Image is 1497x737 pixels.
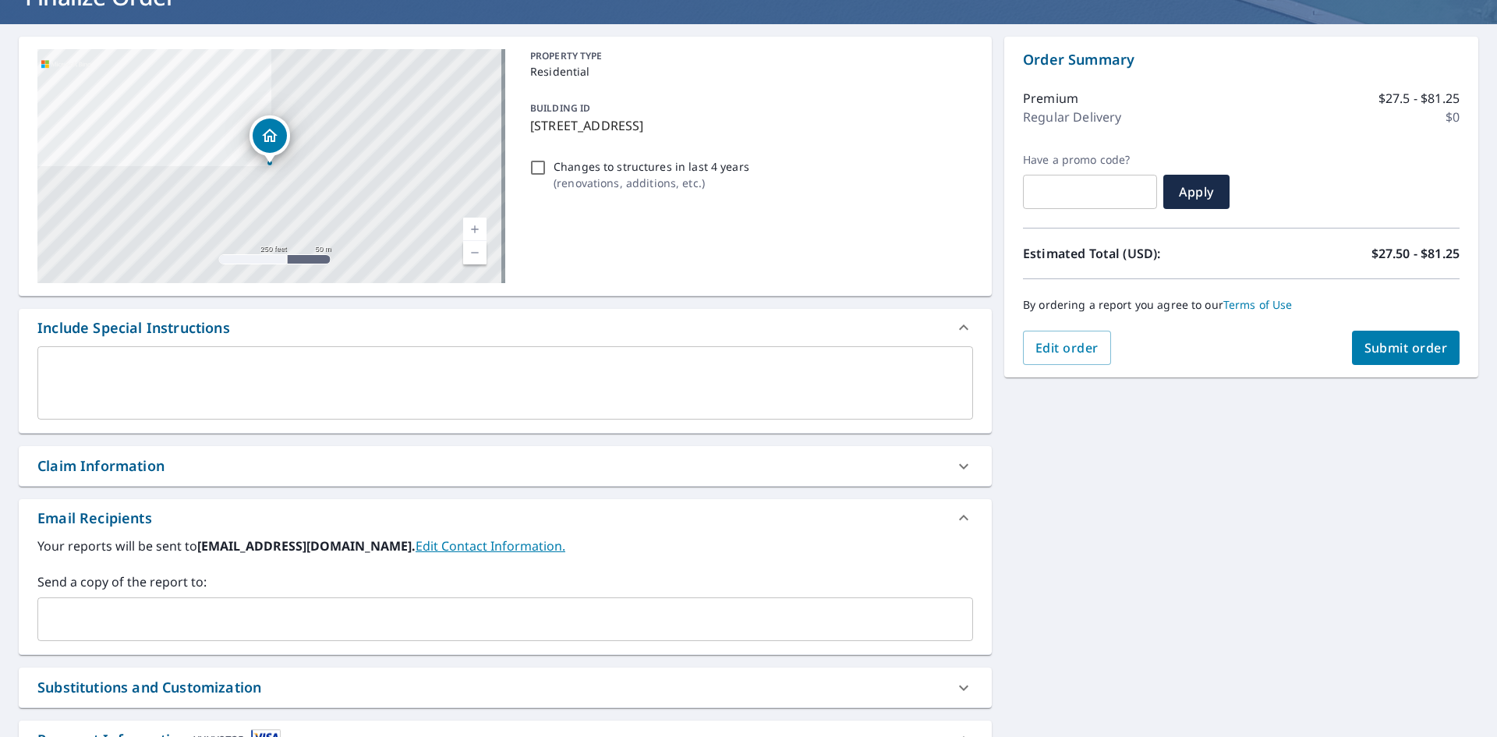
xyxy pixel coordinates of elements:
a: Current Level 17, Zoom Out [463,241,487,264]
p: BUILDING ID [530,101,590,115]
p: $27.50 - $81.25 [1371,244,1460,263]
a: Terms of Use [1223,297,1293,312]
p: Order Summary [1023,49,1460,70]
p: Residential [530,63,967,80]
p: [STREET_ADDRESS] [530,116,967,135]
p: Premium [1023,89,1078,108]
div: Email Recipients [37,508,152,529]
p: By ordering a report you agree to our [1023,298,1460,312]
label: Your reports will be sent to [37,537,973,555]
p: PROPERTY TYPE [530,49,967,63]
p: Changes to structures in last 4 years [554,158,749,175]
button: Submit order [1352,331,1460,365]
p: ( renovations, additions, etc. ) [554,175,749,191]
button: Edit order [1023,331,1111,365]
p: $0 [1446,108,1460,126]
div: Substitutions and Customization [19,668,992,707]
label: Send a copy of the report to: [37,572,973,591]
div: Claim Information [37,455,165,477]
span: Edit order [1035,339,1099,356]
div: Email Recipients [19,499,992,537]
div: Include Special Instructions [19,309,992,346]
div: Substitutions and Customization [37,677,261,698]
span: Submit order [1364,339,1448,356]
a: Current Level 17, Zoom In [463,218,487,241]
p: $27.5 - $81.25 [1378,89,1460,108]
p: Regular Delivery [1023,108,1121,126]
b: [EMAIL_ADDRESS][DOMAIN_NAME]. [197,537,416,555]
p: Estimated Total (USD): [1023,244,1241,263]
a: EditContactInfo [416,537,565,555]
div: Claim Information [19,446,992,486]
button: Apply [1163,175,1230,209]
label: Have a promo code? [1023,153,1157,167]
span: Apply [1176,183,1217,200]
div: Include Special Instructions [37,317,230,338]
div: Dropped pin, building 1, Residential property, 64 Dallas Ave Waterbury, CT 06705 [249,115,290,164]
